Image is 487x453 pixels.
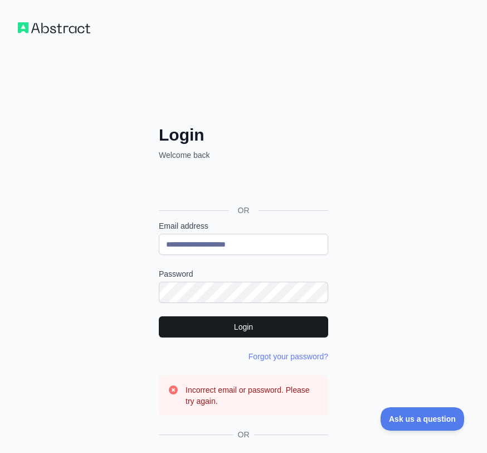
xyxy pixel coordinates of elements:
label: Email address [159,220,328,232]
a: Forgot your password? [249,352,328,361]
h3: Incorrect email or password. Please try again. [186,384,319,407]
span: OR [233,429,254,440]
button: Login [159,316,328,338]
h2: Login [159,125,328,145]
iframe: Toggle Customer Support [381,407,465,431]
img: Workflow [18,22,90,33]
label: Password [159,268,328,279]
p: Welcome back [159,150,328,161]
iframe: Sign in with Google Button [153,173,332,197]
span: OR [229,205,259,216]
